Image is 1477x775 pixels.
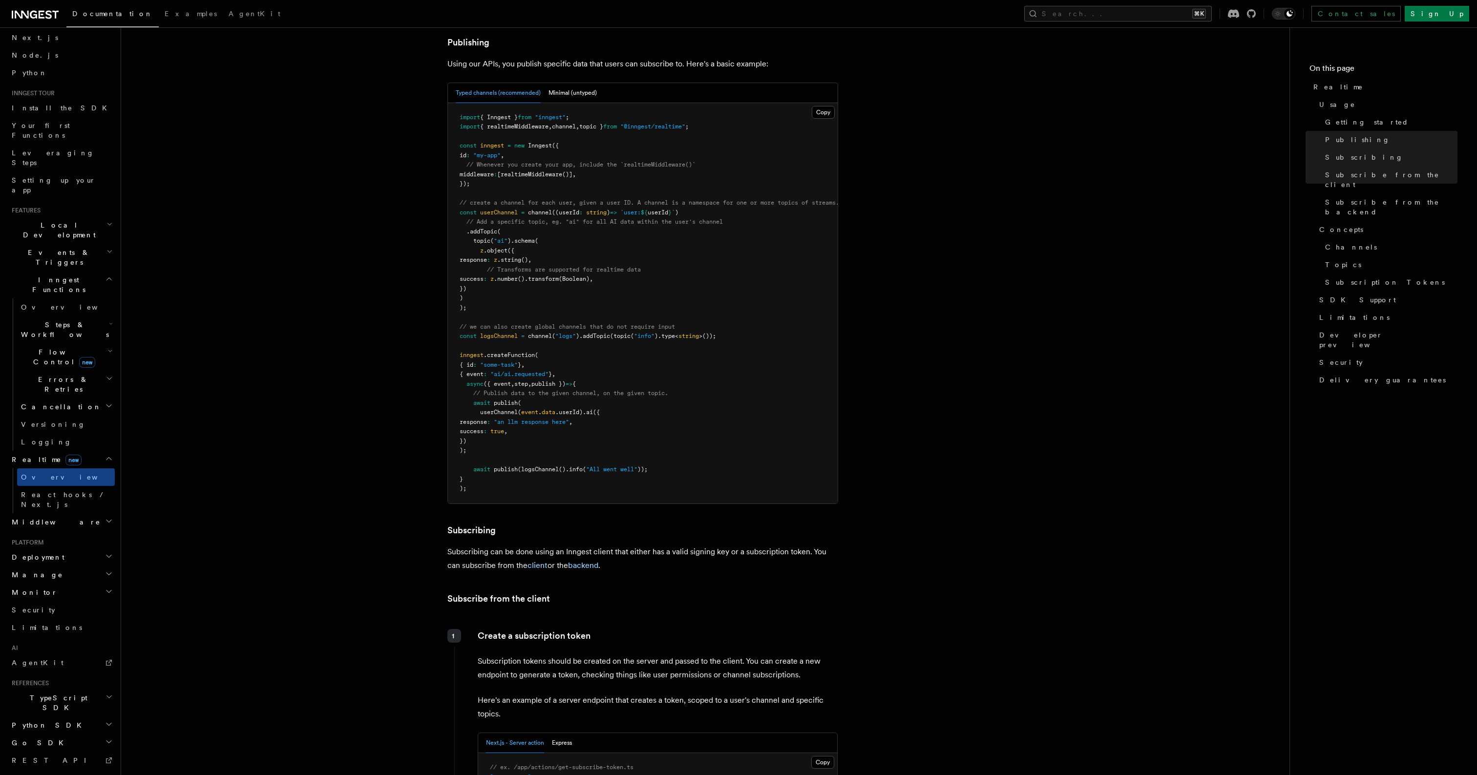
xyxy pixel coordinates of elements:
span: ({ [552,142,559,149]
span: publish [494,466,518,473]
span: = [521,333,525,339]
a: Node.js [8,46,115,64]
span: } [518,361,521,368]
span: Features [8,207,41,214]
span: Subscribe from the backend [1325,197,1457,217]
span: : [466,152,470,159]
span: // we can also create global channels that do not require input [460,323,675,330]
span: "some-task" [480,361,518,368]
span: References [8,679,49,687]
span: () [518,275,525,282]
span: Inngest Functions [8,275,105,294]
span: : [579,209,583,216]
button: Errors & Retries [17,371,115,398]
p: Here's an example of a server endpoint that creates a token, scoped to a user's channel and speci... [478,693,838,721]
button: Copy [811,756,834,769]
span: Middleware [8,517,101,527]
a: AgentKit [8,654,115,671]
a: Delivery guarantees [1315,371,1457,389]
span: ({ [593,409,600,416]
a: Sign Up [1405,6,1469,21]
div: 1 [447,629,461,643]
span: Realtime [8,455,82,464]
span: { event [460,371,484,377]
span: ({ event [484,380,511,387]
span: step [514,380,528,387]
span: : [484,275,487,282]
button: Next.js - Server action [486,733,544,753]
a: Security [8,601,115,619]
span: "All went well" [586,466,637,473]
span: .type [658,333,675,339]
span: , [569,419,572,425]
button: Flow Controlnew [17,343,115,371]
span: , [501,152,504,159]
span: () [559,466,566,473]
a: Overview [17,298,115,316]
span: ( [490,237,494,244]
span: }); [460,180,470,187]
span: new [65,455,82,465]
span: AgentKit [12,659,63,667]
span: ( [518,466,521,473]
span: data [542,409,555,416]
span: Publishing [1325,135,1390,145]
span: inngest [480,142,504,149]
span: , [504,428,507,435]
span: // Publish data to the given channel, on the given topic. [473,390,668,397]
p: Subscribing can be done using an Inngest client that either has a valid signing key or a subscrip... [447,545,838,572]
span: : [487,256,490,263]
span: , [521,361,525,368]
span: => [610,209,617,216]
span: publish }) [531,380,566,387]
span: Flow Control [17,347,107,367]
span: Steps & Workflows [17,320,109,339]
span: "logs" [555,333,576,339]
a: backend [568,561,598,570]
span: // Add a specific topic, eg. "ai" for all AI data within the user's channel [466,218,723,225]
div: Realtimenew [8,468,115,513]
span: Platform [8,539,44,546]
span: ( [535,352,538,358]
span: { Inngest } [480,114,518,121]
span: userChannel [480,209,518,216]
span: string [586,209,607,216]
span: .addTopic [466,228,497,235]
button: Minimal (untyped) [549,83,597,103]
span: TypeScript SDK [8,693,105,712]
span: channel [552,123,576,130]
span: )); [637,466,648,473]
kbd: ⌘K [1192,9,1206,19]
span: Concepts [1319,225,1363,234]
span: "ai/ai.requested" [490,371,549,377]
span: Delivery guarantees [1319,375,1446,385]
a: Usage [1315,96,1457,113]
button: Realtimenew [8,451,115,468]
span: .ai [583,409,593,416]
span: Subscription Tokens [1325,277,1445,287]
span: ( [518,399,521,406]
span: channel [528,333,552,339]
span: [ [497,171,501,178]
a: Developer preview [1315,326,1457,354]
span: } [668,209,672,216]
span: ( [610,333,613,339]
span: : [484,428,487,435]
a: Channels [1321,238,1457,256]
p: Create a subscription token [478,629,838,643]
span: logsChannel [480,333,518,339]
button: Events & Triggers [8,244,115,271]
a: Leveraging Steps [8,144,115,171]
a: Install the SDK [8,99,115,117]
button: Manage [8,566,115,584]
span: { id [460,361,473,368]
span: .userId) [555,409,583,416]
span: z [480,247,484,254]
span: Documentation [72,10,153,18]
span: Deployment [8,552,64,562]
button: Monitor [8,584,115,601]
a: Subscribe from the client [447,592,550,606]
a: AgentKit [223,3,286,26]
span: React hooks / Next.js [21,491,107,508]
span: ) [507,237,511,244]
